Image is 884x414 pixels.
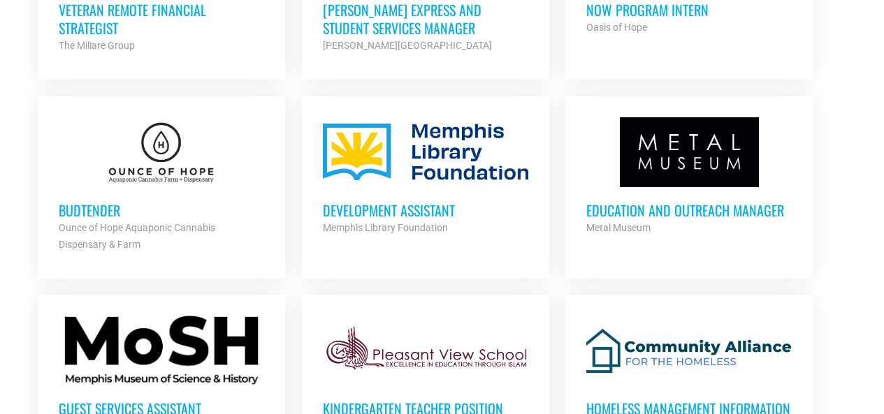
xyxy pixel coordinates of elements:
[59,40,135,51] strong: The Miliare Group
[59,1,264,37] h3: Veteran Remote Financial Strategist
[586,201,792,219] h3: Education and Outreach Manager
[586,222,651,233] strong: Metal Museum
[323,222,448,233] strong: Memphis Library Foundation
[38,96,285,274] a: Budtender Ounce of Hope Aquaponic Cannabis Dispensary & Farm
[302,96,549,257] a: Development Assistant Memphis Library Foundation
[565,96,813,257] a: Education and Outreach Manager Metal Museum
[323,201,528,219] h3: Development Assistant
[586,22,647,33] strong: Oasis of Hope
[323,1,528,37] h3: [PERSON_NAME] Express and Student Services Manager
[59,201,264,219] h3: Budtender
[586,1,792,19] h3: NOW Program Intern
[323,40,492,51] strong: [PERSON_NAME][GEOGRAPHIC_DATA]
[59,222,215,250] strong: Ounce of Hope Aquaponic Cannabis Dispensary & Farm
